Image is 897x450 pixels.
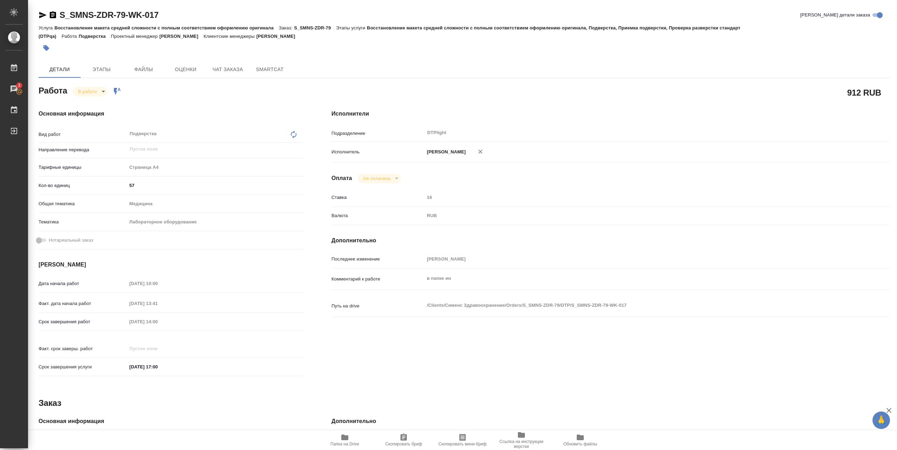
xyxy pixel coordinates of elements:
[800,12,870,19] span: [PERSON_NAME] детали заказа
[39,164,127,171] p: Тарифные единицы
[73,87,108,96] div: В работе
[39,364,127,371] p: Срок завершения услуги
[331,148,424,155] p: Исполнитель
[76,89,99,95] button: В работе
[872,411,890,429] button: 🙏
[39,300,127,307] p: Факт. дата начала работ
[331,110,889,118] h4: Исполнители
[127,216,303,228] div: Лабораторное оборудование
[49,237,93,244] span: Нотариальный заказ
[496,439,547,449] span: Ссылка на инструкции верстки
[39,182,127,189] p: Кол-во единиц
[336,25,367,30] p: Этапы услуги
[39,200,127,207] p: Общая тематика
[159,34,204,39] p: [PERSON_NAME]
[127,65,160,74] span: Файлы
[39,25,54,30] p: Услуга
[129,145,287,153] input: Пустое поле
[331,303,424,310] p: Путь на drive
[14,82,25,89] span: 3
[39,417,303,425] h4: Основная информация
[256,34,301,39] p: [PERSON_NAME]
[331,256,424,263] p: Последнее изменение
[127,362,188,372] input: ✎ Введи что-нибудь
[361,175,392,181] button: Не оплачена
[78,34,111,39] p: Подверстка
[39,146,127,153] p: Направление перевода
[438,442,486,446] span: Скопировать мини-бриф
[127,278,188,289] input: Пустое поле
[39,131,127,138] p: Вид работ
[331,212,424,219] p: Валюта
[492,430,551,450] button: Ссылка на инструкции верстки
[551,430,610,450] button: Обновить файлы
[331,276,424,283] p: Комментарий к работе
[433,430,492,450] button: Скопировать мини-бриф
[473,144,488,159] button: Удалить исполнителя
[385,442,422,446] span: Скопировать бриф
[85,65,118,74] span: Этапы
[39,110,303,118] h4: Основная информация
[875,413,887,428] span: 🙏
[331,194,424,201] p: Ставка
[54,25,279,30] p: Восстановление макета средней сложности с полным соответствием оформлению оригинала
[424,254,843,264] input: Пустое поле
[111,34,159,39] p: Проектный менеджер
[331,236,889,245] h4: Дополнительно
[39,345,127,352] p: Факт. срок заверш. работ
[424,192,843,202] input: Пустое поле
[39,11,47,19] button: Скопировать ссылку для ЯМессенджера
[424,299,843,311] textarea: /Clients/Сименс Здравоохранение/Orders/S_SMNS-ZDR-79/DTP/S_SMNS-ZDR-79-WK-017
[253,65,287,74] span: SmartCat
[39,318,127,325] p: Срок завершения работ
[127,298,188,309] input: Пустое поле
[294,25,336,30] p: S_SMNS-ZDR-79
[39,219,127,226] p: Тематика
[331,130,424,137] p: Подразделение
[39,261,303,269] h4: [PERSON_NAME]
[330,442,359,446] span: Папка на Drive
[127,180,303,191] input: ✎ Введи что-нибудь
[43,65,76,74] span: Детали
[204,34,256,39] p: Клиентские менеджеры
[424,210,843,222] div: RUB
[331,417,889,425] h4: Дополнительно
[127,317,188,327] input: Пустое поле
[563,442,597,446] span: Обновить файлы
[62,34,79,39] p: Работа
[331,174,352,182] h4: Оплата
[127,198,303,210] div: Медицина
[39,84,67,96] h2: Работа
[39,397,61,409] h2: Заказ
[374,430,433,450] button: Скопировать бриф
[60,10,159,20] a: S_SMNS-ZDR-79-WK-017
[127,161,303,173] div: Страница А4
[847,86,881,98] h2: 912 RUB
[39,280,127,287] p: Дата начала работ
[39,25,740,39] p: Восстановление макета средней сложности с полным соответствием оформлению оригинала, Подверстка, ...
[49,11,57,19] button: Скопировать ссылку
[169,65,203,74] span: Оценки
[211,65,245,74] span: Чат заказа
[279,25,294,30] p: Заказ:
[127,344,188,354] input: Пустое поле
[2,80,26,98] a: 3
[39,40,54,56] button: Добавить тэг
[358,174,401,183] div: В работе
[424,272,843,284] textarea: в папке ин
[315,430,374,450] button: Папка на Drive
[424,148,466,155] p: [PERSON_NAME]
